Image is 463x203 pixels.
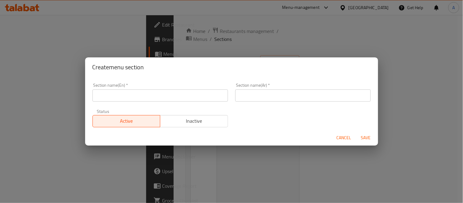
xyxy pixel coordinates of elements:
[92,62,371,72] h2: Create menu section
[359,134,373,142] span: Save
[95,117,158,125] span: Active
[92,115,161,127] button: Active
[160,115,228,127] button: Inactive
[334,132,354,143] button: Cancel
[92,89,228,102] input: Please enter section name(en)
[337,134,351,142] span: Cancel
[163,117,226,125] span: Inactive
[235,89,371,102] input: Please enter section name(ar)
[356,132,376,143] button: Save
